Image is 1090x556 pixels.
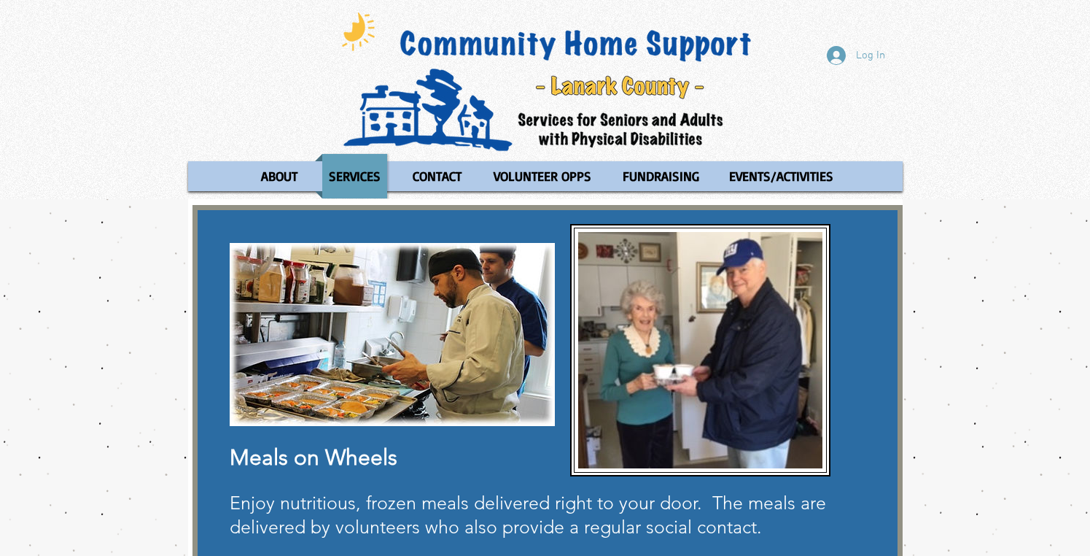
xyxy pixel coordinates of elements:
p: SERVICES [322,154,387,198]
img: Hot MOW.jpg [230,243,555,426]
a: VOLUNTEER OPPS [480,154,605,198]
nav: Site [188,154,903,198]
a: SERVICES [315,154,394,198]
span: Enjoy nutritious, frozen meals delivered right to your door. The meals are delivered by volunteer... [230,492,826,538]
span: Meals on Wheels [230,444,397,471]
p: EVENTS/ACTIVITIES [723,154,840,198]
a: ABOUT [246,154,311,198]
p: CONTACT [406,154,468,198]
button: Log In [817,42,895,69]
img: Peggy & Stephen.JPG [578,232,822,468]
a: CONTACT [398,154,476,198]
p: ABOUT [254,154,304,198]
p: FUNDRAISING [616,154,706,198]
a: FUNDRAISING [609,154,712,198]
p: VOLUNTEER OPPS [487,154,598,198]
a: EVENTS/ACTIVITIES [715,154,847,198]
span: Log In [851,48,890,63]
